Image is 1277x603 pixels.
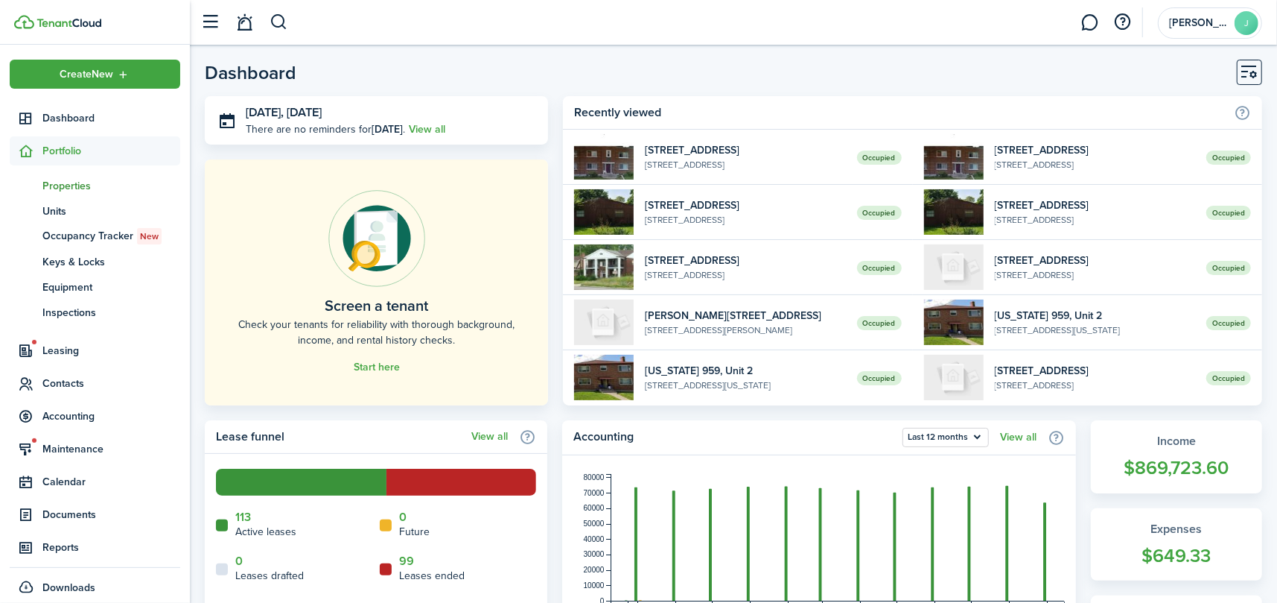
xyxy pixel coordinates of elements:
span: Occupied [857,151,902,165]
home-widget-title: Active leases [235,524,296,540]
span: Portfolio [42,143,180,159]
widget-list-item-description: [STREET_ADDRESS] [995,268,1195,282]
widget-list-item-title: [US_STATE] 959, Unit 2 [645,363,845,379]
a: Equipment [10,274,180,300]
home-widget-title: Leases ended [399,568,465,584]
span: Occupied [1206,261,1251,275]
span: Occupied [857,316,902,330]
widget-list-item-title: [STREET_ADDRESS] [645,198,845,213]
span: Occupied [857,371,902,385]
a: Reports [10,533,180,562]
widget-list-item-title: [STREET_ADDRESS] [645,253,845,268]
button: Open sidebar [197,8,225,37]
p: There are no reminders for . [246,121,405,137]
a: Expenses$649.33 [1091,508,1262,581]
a: 99 [399,555,414,568]
span: Units [42,203,180,219]
tspan: 50000 [584,520,605,528]
tspan: 10000 [584,581,605,590]
a: Inspections [10,300,180,325]
button: Last 12 months [902,428,989,447]
img: 1 [924,244,984,290]
a: Start here [354,362,400,373]
widget-stats-title: Expenses [1106,520,1247,538]
span: Occupied [1206,371,1251,385]
header-page-title: Dashboard [205,63,296,82]
widget-stats-title: Income [1106,432,1247,450]
a: Income$869,723.60 [1091,420,1262,493]
span: Calendar [42,474,180,490]
home-widget-title: Future [399,524,430,540]
button: Open menu [10,60,180,89]
a: View all [1000,432,1036,443]
home-placeholder-description: Check your tenants for reliability with thorough background, income, and rental history checks. [238,317,515,348]
tspan: 20000 [584,566,605,574]
widget-stats-count: $649.33 [1106,542,1247,570]
widget-list-item-description: [STREET_ADDRESS][US_STATE] [995,323,1195,337]
span: Accounting [42,408,180,424]
span: Inspections [42,305,180,321]
widget-list-item-description: [STREET_ADDRESS] [995,379,1195,392]
button: Open menu [902,428,989,447]
a: Occupancy TrackerNew [10,224,180,249]
avatar-text: J [1235,11,1258,35]
widget-list-item-title: [STREET_ADDRESS] [995,363,1195,379]
a: Notifications [231,4,259,42]
span: Maintenance [42,441,180,457]
home-widget-title: Accounting [573,428,895,447]
span: Equipment [42,280,180,295]
a: View all [409,121,445,137]
button: Search [270,10,288,35]
widget-list-item-title: [US_STATE] 959, Unit 2 [995,308,1195,323]
span: Dashboard [42,110,180,126]
span: Occupied [857,261,902,275]
a: 0 [235,555,243,568]
home-widget-title: Recently viewed [574,104,1226,121]
a: 0 [399,511,407,524]
tspan: 40000 [584,535,605,543]
img: TenantCloud [36,19,101,28]
widget-list-item-title: [STREET_ADDRESS] [995,253,1195,268]
img: 1 [574,300,634,345]
img: 1 [574,244,634,290]
span: Reports [42,540,180,555]
tspan: 80000 [584,473,605,482]
img: Online payments [328,190,425,287]
a: Properties [10,173,180,198]
widget-list-item-description: [STREET_ADDRESS] [995,158,1195,171]
img: 2 [924,134,984,180]
span: Contacts [42,376,180,391]
widget-list-item-description: [STREET_ADDRESS] [645,268,845,282]
img: TenantCloud [14,15,34,29]
h3: [DATE], [DATE] [246,104,537,122]
button: Customise [1237,60,1262,85]
span: New [140,230,159,243]
img: 1 [574,189,634,235]
a: Messaging [1076,4,1104,42]
a: 113 [235,511,251,524]
img: 1 [924,355,984,400]
home-widget-title: Leases drafted [235,568,304,584]
img: 2 [924,300,984,345]
span: Properties [42,178,180,194]
span: Occupied [1206,316,1251,330]
button: Open resource center [1110,10,1136,35]
home-widget-title: Lease funnel [216,428,464,446]
img: 2 [574,355,634,400]
span: Leasing [42,343,180,359]
widget-list-item-description: [STREET_ADDRESS] [645,213,845,227]
a: Units [10,198,180,224]
widget-stats-count: $869,723.60 [1106,454,1247,482]
widget-list-item-title: [PERSON_NAME][STREET_ADDRESS] [645,308,845,323]
a: Dashboard [10,104,180,133]
tspan: 30000 [584,551,605,559]
span: Create New [60,69,114,80]
tspan: 70000 [584,489,605,497]
widget-list-item-title: [STREET_ADDRESS] [995,198,1195,213]
span: Occupied [1206,151,1251,165]
tspan: 60000 [584,504,605,512]
img: 1 [924,189,984,235]
b: [DATE] [372,121,403,137]
span: Downloads [42,580,95,596]
widget-list-item-title: [STREET_ADDRESS] [645,142,845,158]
